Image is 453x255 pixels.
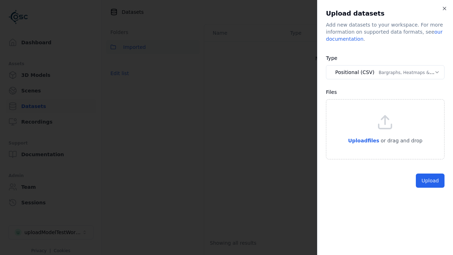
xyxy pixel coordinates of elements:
label: Files [326,89,337,95]
h2: Upload datasets [326,8,445,18]
div: Add new datasets to your workspace. For more information on supported data formats, see . [326,21,445,42]
p: or drag and drop [379,136,423,145]
button: Upload [416,174,445,188]
label: Type [326,55,337,61]
span: Upload files [348,138,379,143]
